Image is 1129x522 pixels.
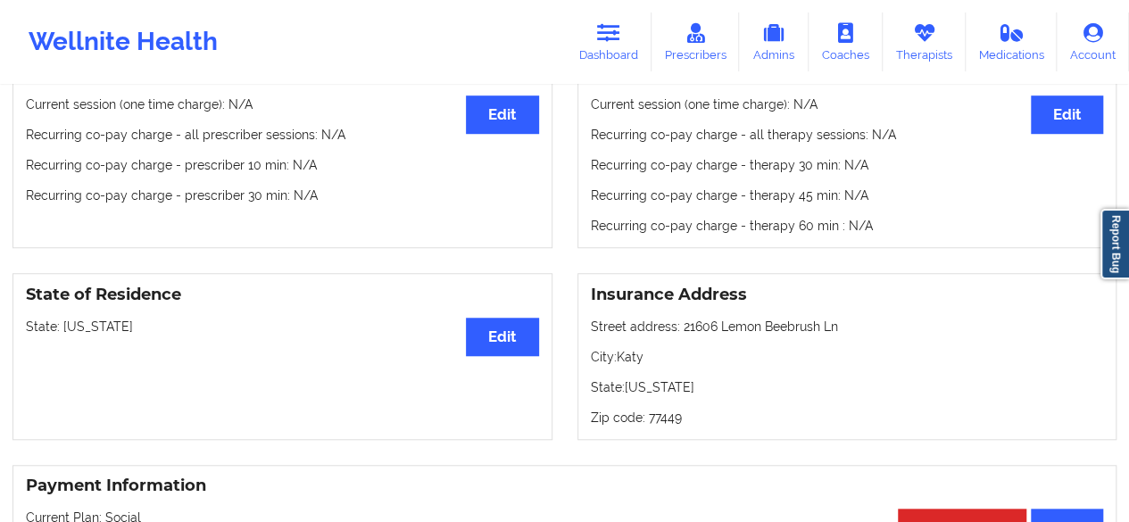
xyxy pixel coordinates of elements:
[26,95,539,113] p: Current session (one time charge): N/A
[739,12,809,71] a: Admins
[26,476,1103,496] h3: Payment Information
[883,12,966,71] a: Therapists
[26,285,539,305] h3: State of Residence
[591,348,1104,366] p: City: Katy
[591,409,1104,427] p: Zip code: 77449
[1057,12,1129,71] a: Account
[591,156,1104,174] p: Recurring co-pay charge - therapy 30 min : N/A
[591,186,1104,204] p: Recurring co-pay charge - therapy 45 min : N/A
[591,318,1104,336] p: Street address: 21606 Lemon Beebrush Ln
[566,12,652,71] a: Dashboard
[591,217,1104,235] p: Recurring co-pay charge - therapy 60 min : N/A
[591,285,1104,305] h3: Insurance Address
[1100,209,1129,279] a: Report Bug
[966,12,1058,71] a: Medications
[466,95,538,134] button: Edit
[591,95,1104,113] p: Current session (one time charge): N/A
[466,318,538,356] button: Edit
[809,12,883,71] a: Coaches
[26,318,539,336] p: State: [US_STATE]
[1031,95,1103,134] button: Edit
[26,186,539,204] p: Recurring co-pay charge - prescriber 30 min : N/A
[591,126,1104,144] p: Recurring co-pay charge - all therapy sessions : N/A
[26,126,539,144] p: Recurring co-pay charge - all prescriber sessions : N/A
[652,12,740,71] a: Prescribers
[26,156,539,174] p: Recurring co-pay charge - prescriber 10 min : N/A
[591,378,1104,396] p: State: [US_STATE]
